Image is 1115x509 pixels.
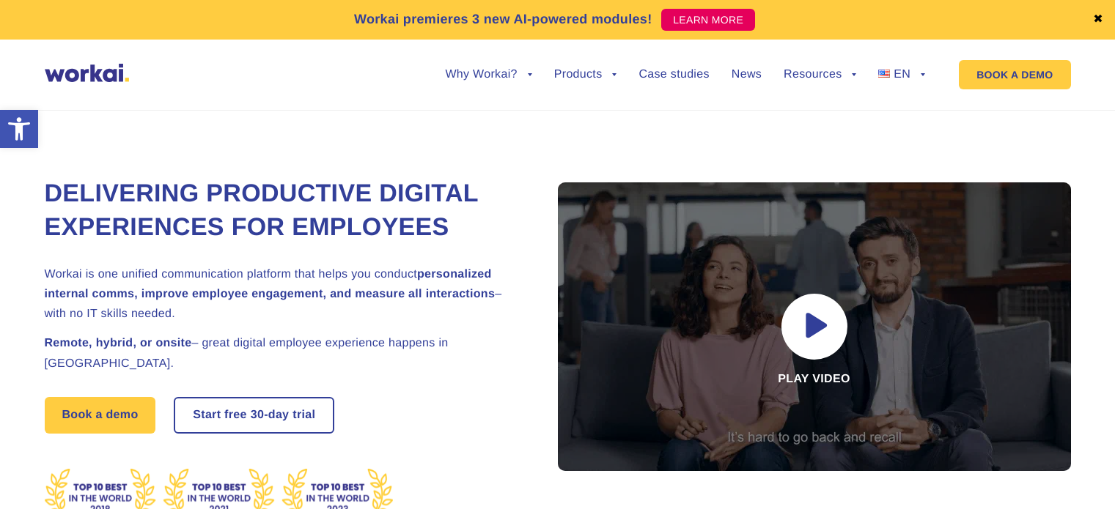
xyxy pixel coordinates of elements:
[894,68,910,81] span: EN
[45,333,521,373] h2: – great digital employee experience happens in [GEOGRAPHIC_DATA].
[661,9,755,31] a: LEARN MORE
[45,264,521,324] h2: Workai is one unified communication platform that helps you conduct – with no IT skills needed.
[554,69,617,81] a: Products
[354,10,652,29] p: Workai premieres 3 new AI-powered modules!
[251,409,290,421] i: 30-day
[732,69,762,81] a: News
[45,397,156,434] a: Book a demo
[959,60,1070,89] a: BOOK A DEMO
[784,69,856,81] a: Resources
[558,182,1071,471] div: Play video
[45,337,192,349] strong: Remote, hybrid, or onsite
[445,69,531,81] a: Why Workai?
[639,69,709,81] a: Case studies
[175,398,333,432] a: Start free30-daytrial
[45,177,521,245] h1: Delivering Productive Digital Experiences for Employees
[1093,14,1103,26] a: ✖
